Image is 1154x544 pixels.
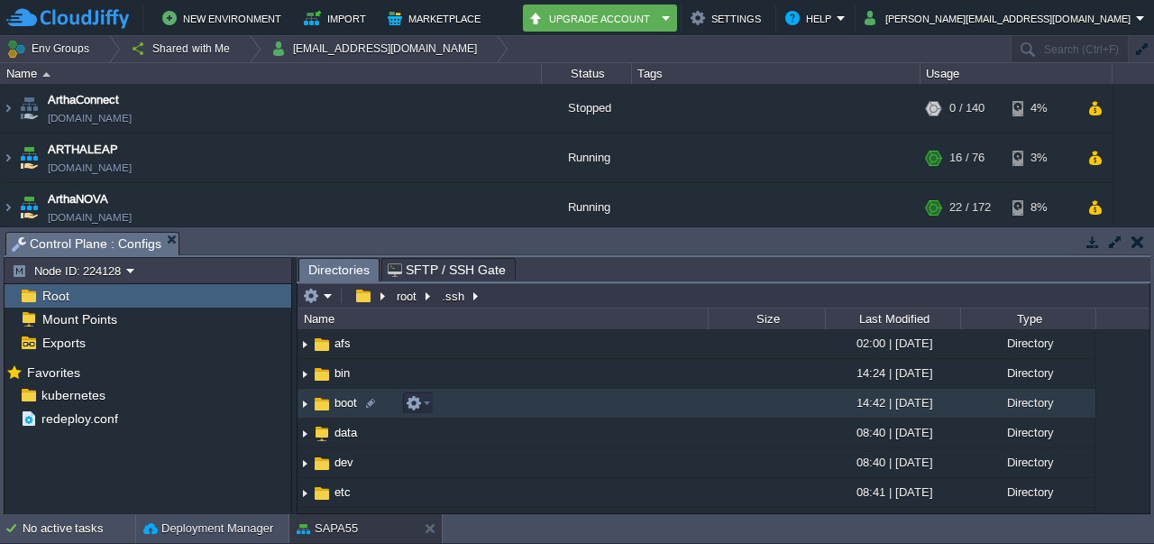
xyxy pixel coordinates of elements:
a: Exports [39,335,88,351]
div: 0 / 140 [949,84,985,133]
div: Directory [960,448,1095,476]
span: Directories [308,259,370,281]
img: AMDAwAAAACH5BAEAAAAALAAAAAABAAEAAAICRAEAOw== [16,134,41,182]
img: CloudJiffy [6,7,129,30]
button: SAPA55 [297,520,358,538]
a: redeploy.conf [38,410,121,427]
div: Stopped [542,84,632,133]
div: Type [962,309,1095,329]
a: [DOMAIN_NAME] [48,208,132,226]
a: [DOMAIN_NAME] [48,109,132,127]
button: Import [304,7,371,29]
div: Running [542,183,632,232]
button: [EMAIL_ADDRESS][DOMAIN_NAME] [271,36,483,61]
button: Node ID: 224128 [12,263,126,279]
div: 14:42 | [DATE] [825,389,960,417]
button: New Environment [162,7,287,29]
a: boot [332,395,360,410]
img: AMDAwAAAACH5BAEAAAAALAAAAAABAAEAAAICRAEAOw== [16,84,41,133]
img: AMDAwAAAACH5BAEAAAAALAAAAAABAAEAAAICRAEAOw== [312,484,332,503]
img: AMDAwAAAACH5BAEAAAAALAAAAAABAAEAAAICRAEAOw== [298,330,312,358]
img: AMDAwAAAACH5BAEAAAAALAAAAAABAAEAAAICRAEAOw== [298,390,312,418]
div: Last Modified [827,309,960,329]
img: AMDAwAAAACH5BAEAAAAALAAAAAABAAEAAAICRAEAOw== [298,509,312,537]
button: Settings [691,7,766,29]
div: 4% [1012,84,1071,133]
img: AMDAwAAAACH5BAEAAAAALAAAAAABAAEAAAICRAEAOw== [298,449,312,477]
img: AMDAwAAAACH5BAEAAAAALAAAAAABAAEAAAICRAEAOw== [312,364,332,384]
img: AMDAwAAAACH5BAEAAAAALAAAAAABAAEAAAICRAEAOw== [298,479,312,507]
a: ARTHALEAP [48,141,118,159]
a: dev [332,455,356,470]
div: 3% [1012,134,1071,182]
a: kubernetes [38,387,108,403]
img: AMDAwAAAACH5BAEAAAAALAAAAAABAAEAAAICRAEAOw== [1,183,15,232]
img: AMDAwAAAACH5BAEAAAAALAAAAAABAAEAAAICRAEAOw== [42,72,50,77]
img: AMDAwAAAACH5BAEAAAAALAAAAAABAAEAAAICRAEAOw== [1,134,15,182]
div: 08:41 | [DATE] [825,478,960,506]
a: Mount Points [39,311,120,327]
div: Directory [960,508,1095,536]
div: No active tasks [23,514,135,543]
div: 8% [1012,183,1071,232]
img: AMDAwAAAACH5BAEAAAAALAAAAAABAAEAAAICRAEAOw== [312,335,332,355]
div: Directory [960,329,1095,357]
a: Root [39,288,72,304]
div: 08:40 | [DATE] [825,419,960,447]
div: Usage [921,63,1112,84]
div: 08:40 | [DATE] [825,448,960,476]
button: Shared with Me [131,36,236,61]
img: AMDAwAAAACH5BAEAAAAALAAAAAABAAEAAAICRAEAOw== [1,84,15,133]
a: [DOMAIN_NAME] [48,159,132,177]
button: Upgrade Account [528,7,656,29]
a: afs [332,336,353,351]
div: 02:00 | [DATE] [825,508,960,536]
div: Status [543,63,631,84]
div: Directory [960,389,1095,417]
div: Directory [960,478,1095,506]
img: AMDAwAAAACH5BAEAAAAALAAAAAABAAEAAAICRAEAOw== [298,420,312,447]
button: root [394,288,421,304]
img: AMDAwAAAACH5BAEAAAAALAAAAAABAAEAAAICRAEAOw== [312,454,332,474]
span: etc [332,484,353,500]
div: Tags [633,63,920,84]
button: Deployment Manager [143,520,273,538]
a: ArthaNOVA [48,190,108,208]
div: Name [2,63,541,84]
a: bin [332,365,353,381]
div: Directory [960,359,1095,387]
button: Marketplace [388,7,486,29]
div: 22 / 172 [949,183,991,232]
a: Favorites [23,365,83,380]
div: Running [542,134,632,182]
div: Name [299,309,708,329]
div: 16 / 76 [949,134,985,182]
span: SFTP / SSH Gate [388,259,506,281]
a: ArthaConnect [48,91,119,109]
div: 14:24 | [DATE] [825,359,960,387]
input: Click to enter the path [298,283,1149,309]
span: Favorites [23,364,83,381]
button: .ssh [439,288,469,304]
img: AMDAwAAAACH5BAEAAAAALAAAAAABAAEAAAICRAEAOw== [312,394,332,414]
button: [PERSON_NAME][EMAIL_ADDRESS][DOMAIN_NAME] [865,7,1136,29]
img: AMDAwAAAACH5BAEAAAAALAAAAAABAAEAAAICRAEAOw== [298,360,312,388]
button: Env Groups [6,36,96,61]
div: 02:00 | [DATE] [825,329,960,357]
a: data [332,425,360,440]
div: Directory [960,419,1095,447]
img: AMDAwAAAACH5BAEAAAAALAAAAAABAAEAAAICRAEAOw== [16,183,41,232]
div: Size [710,309,825,329]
